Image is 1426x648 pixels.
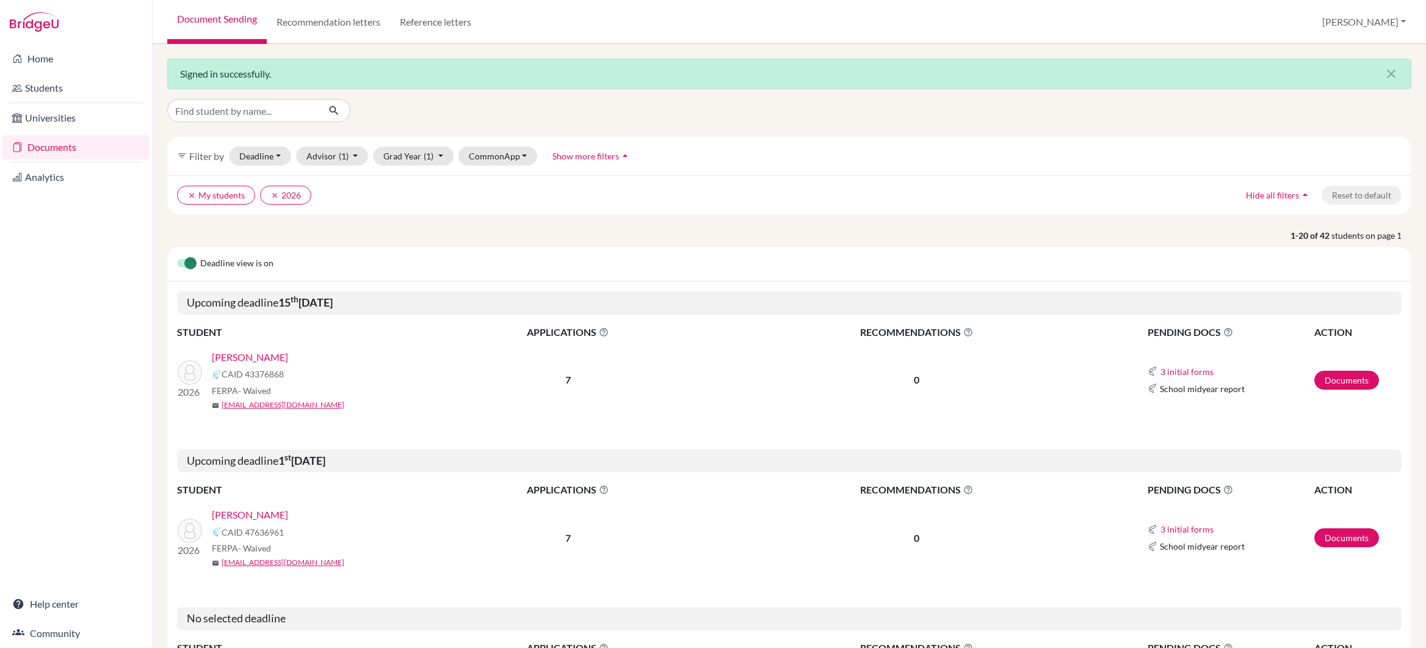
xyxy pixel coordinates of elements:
th: STUDENT [177,324,421,340]
span: PENDING DOCS [1148,482,1313,497]
p: 2026 [178,385,202,399]
a: Documents [1314,371,1379,390]
span: Filter by [189,150,224,162]
a: Universities [2,106,150,130]
span: RECOMMENDATIONS [715,482,1118,497]
span: CAID 47636961 [222,526,284,539]
strong: 1-20 of 42 [1290,229,1331,242]
img: GOEL, Ishaan [178,360,202,385]
th: STUDENT [177,482,421,498]
button: 3 initial forms [1160,365,1214,379]
img: Common App logo [1148,366,1157,376]
a: [PERSON_NAME] [212,350,288,365]
i: close [1384,67,1399,81]
p: 2026 [178,543,202,558]
img: Common App logo [1148,525,1157,534]
button: Advisor(1) [296,147,369,166]
i: arrow_drop_up [619,150,631,162]
a: [PERSON_NAME] [212,508,288,522]
button: Close [1372,59,1411,89]
i: arrow_drop_up [1299,189,1311,201]
button: Reset to default [1322,186,1402,205]
button: Hide all filtersarrow_drop_up [1236,186,1322,205]
input: Find student by name... [167,99,319,122]
button: Deadline [229,147,291,166]
a: [EMAIL_ADDRESS][DOMAIN_NAME] [222,399,344,410]
span: FERPA [212,542,271,555]
th: ACTION [1314,324,1402,340]
img: Common App logo [212,527,222,537]
th: ACTION [1314,482,1402,498]
div: Signed in successfully. [167,59,1411,89]
b: 7 [565,532,571,544]
button: 3 initial forms [1160,522,1214,536]
p: 0 [715,373,1118,387]
span: - Waived [238,385,271,396]
h5: Upcoming deadline [177,291,1402,315]
button: [PERSON_NAME] [1317,10,1411,34]
a: Documents [1314,528,1379,547]
span: PENDING DOCS [1148,325,1313,340]
img: Common App logo [1148,384,1157,393]
i: clear [187,191,196,200]
b: 15 [DATE] [278,296,333,309]
i: filter_list [177,151,187,161]
span: - Waived [238,543,271,553]
a: Help center [2,592,150,616]
span: Hide all filters [1246,190,1299,200]
h5: No selected deadline [177,607,1402,630]
span: APPLICATIONS [422,325,714,340]
sup: st [284,453,291,462]
span: mail [212,559,219,567]
a: Students [2,76,150,100]
button: Show more filtersarrow_drop_up [542,147,642,166]
span: CAID 43376868 [222,368,284,380]
span: (1) [339,151,349,161]
img: Common App logo [1148,542,1157,552]
b: 1 [DATE] [278,454,325,467]
span: APPLICATIONS [422,482,714,497]
img: SHARMA, Aryan [178,519,202,543]
p: 0 [715,531,1118,545]
span: School midyear report [1160,540,1245,553]
button: clearMy students [177,186,255,205]
span: Deadline view is on [200,257,273,271]
a: Analytics [2,165,150,189]
sup: th [291,294,299,304]
button: Grad Year(1) [373,147,454,166]
span: Show more filters [552,151,619,161]
b: 7 [565,374,571,385]
a: [EMAIL_ADDRESS][DOMAIN_NAME] [222,557,344,568]
a: Community [2,621,150,646]
span: students on page 1 [1331,229,1411,242]
span: (1) [424,151,433,161]
span: RECOMMENDATIONS [715,325,1118,340]
i: clear [270,191,279,200]
span: mail [212,402,219,409]
a: Home [2,46,150,71]
button: clear2026 [260,186,311,205]
a: Documents [2,135,150,159]
img: Bridge-U [10,12,59,32]
span: School midyear report [1160,382,1245,395]
button: CommonApp [458,147,538,166]
img: Common App logo [212,370,222,379]
h5: Upcoming deadline [177,450,1402,473]
span: FERPA [212,384,271,397]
